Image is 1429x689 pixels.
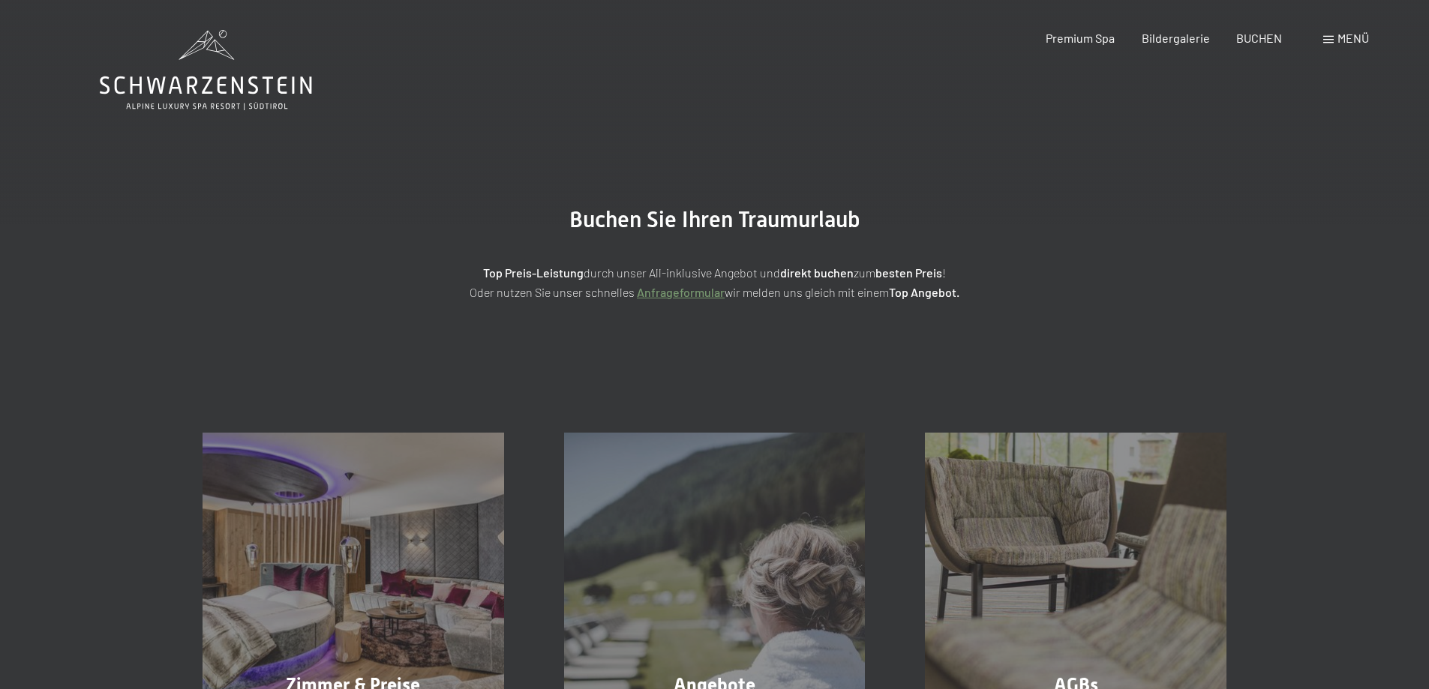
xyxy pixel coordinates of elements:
[1142,31,1210,45] a: Bildergalerie
[1236,31,1282,45] a: BUCHEN
[1046,31,1115,45] a: Premium Spa
[637,285,725,299] a: Anfrageformular
[483,265,584,280] strong: Top Preis-Leistung
[340,263,1090,301] p: durch unser All-inklusive Angebot und zum ! Oder nutzen Sie unser schnelles wir melden uns gleich...
[780,265,854,280] strong: direkt buchen
[889,285,959,299] strong: Top Angebot.
[1337,31,1369,45] span: Menü
[569,206,860,232] span: Buchen Sie Ihren Traumurlaub
[875,265,942,280] strong: besten Preis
